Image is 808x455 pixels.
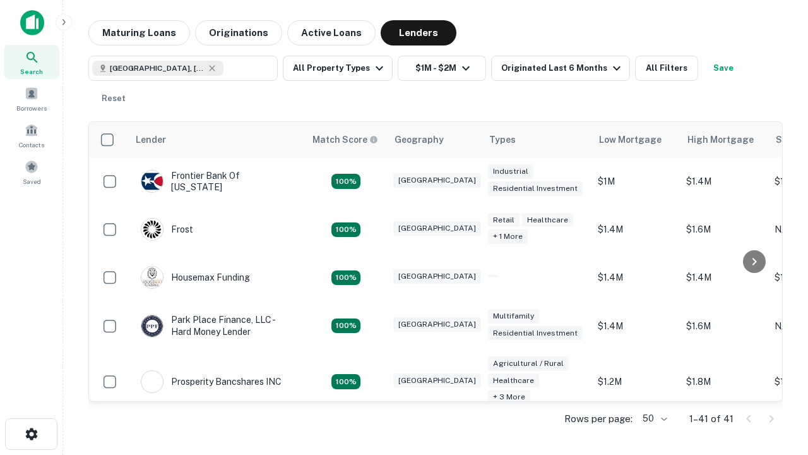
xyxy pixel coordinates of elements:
th: Geography [387,122,482,157]
button: All Property Types [283,56,393,81]
div: Park Place Finance, LLC - Hard Money Lender [141,314,292,337]
div: Capitalize uses an advanced AI algorithm to match your search with the best lender. The match sco... [312,133,378,147]
th: High Mortgage [680,122,768,157]
span: Saved [23,176,41,186]
span: Search [20,66,43,76]
div: Types [489,132,516,147]
div: Lender [136,132,166,147]
div: + 3 more [488,390,530,404]
td: $1.4M [591,301,680,349]
td: $1M [591,157,680,205]
div: Matching Properties: 4, hasApolloMatch: undefined [331,222,360,238]
span: Contacts [19,140,44,150]
td: $1.4M [680,253,768,301]
span: Borrowers [16,103,47,113]
div: Prosperity Bancshares INC [141,370,282,393]
div: Multifamily [488,309,539,324]
button: Originations [195,20,282,45]
button: Maturing Loans [88,20,190,45]
td: $1.6M [680,205,768,253]
td: $1.4M [591,205,680,253]
button: Lenders [381,20,456,45]
div: Agricultural / Rural [488,356,569,371]
img: picture [141,315,163,337]
div: Housemax Funding [141,266,250,289]
button: All Filters [635,56,698,81]
div: Healthcare [522,213,573,227]
button: $1M - $2M [398,56,486,81]
button: Active Loans [287,20,376,45]
div: [GEOGRAPHIC_DATA] [393,173,481,188]
div: Matching Properties: 7, hasApolloMatch: undefined [331,374,360,389]
div: Low Mortgage [599,132,662,147]
th: Low Mortgage [591,122,680,157]
iframe: Chat Widget [745,313,808,374]
div: High Mortgage [687,132,754,147]
div: Residential Investment [488,326,583,341]
img: picture [141,171,163,192]
div: 50 [638,409,669,428]
img: capitalize-icon.png [20,10,44,35]
button: Save your search to get updates of matches that match your search criteria. [703,56,744,81]
td: $1.2M [591,350,680,414]
h6: Match Score [312,133,376,147]
a: Contacts [4,118,59,152]
img: picture [141,371,163,392]
th: Capitalize uses an advanced AI algorithm to match your search with the best lender. The match sco... [305,122,387,157]
div: [GEOGRAPHIC_DATA] [393,373,481,388]
button: Originated Last 6 Months [491,56,630,81]
p: 1–41 of 41 [689,411,734,427]
button: Reset [93,86,134,111]
a: Borrowers [4,82,59,116]
div: Healthcare [488,373,539,388]
a: Search [4,45,59,79]
div: [GEOGRAPHIC_DATA] [393,269,481,284]
div: Matching Properties: 4, hasApolloMatch: undefined [331,270,360,286]
img: picture [141,267,163,288]
div: Matching Properties: 4, hasApolloMatch: undefined [331,318,360,334]
td: $1.4M [591,253,680,301]
img: picture [141,219,163,240]
div: Geography [395,132,444,147]
div: [GEOGRAPHIC_DATA] [393,221,481,236]
td: $1.6M [680,301,768,349]
div: Industrial [488,164,533,179]
td: $1.4M [680,157,768,205]
th: Lender [128,122,305,157]
div: Residential Investment [488,181,583,196]
th: Types [482,122,591,157]
div: [GEOGRAPHIC_DATA] [393,317,481,332]
td: $1.8M [680,350,768,414]
div: + 1 more [488,229,528,244]
div: Retail [488,213,520,227]
p: Rows per page: [564,411,633,427]
div: Frost [141,218,193,241]
div: Frontier Bank Of [US_STATE] [141,170,292,193]
div: Originated Last 6 Months [501,61,624,76]
div: Matching Properties: 4, hasApolloMatch: undefined [331,174,360,189]
a: Saved [4,155,59,189]
span: [GEOGRAPHIC_DATA], [GEOGRAPHIC_DATA], [GEOGRAPHIC_DATA] [110,63,205,74]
